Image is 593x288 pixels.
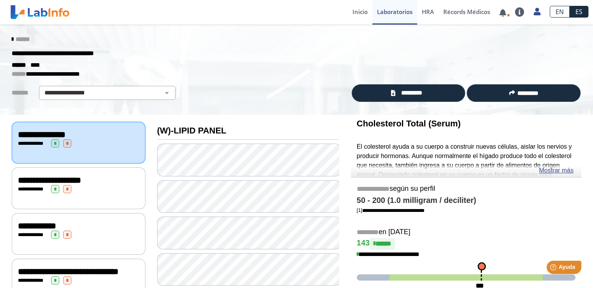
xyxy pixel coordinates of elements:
[157,126,227,135] b: (W)-LIPID PANEL
[570,6,588,18] a: ES
[524,258,584,279] iframe: Help widget launcher
[357,207,425,213] a: [1]
[550,6,570,18] a: EN
[357,119,461,128] b: Cholesterol Total (Serum)
[357,185,575,194] h5: según su perfil
[357,238,575,250] h4: 143
[357,142,575,226] p: El colesterol ayuda a su cuerpo a construir nuevas células, aislar los nervios y producir hormona...
[357,228,575,237] h5: en [DATE]
[357,196,575,205] h4: 50 - 200 (1.0 milligram / deciliter)
[539,166,574,175] a: Mostrar más
[422,8,434,16] span: HRA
